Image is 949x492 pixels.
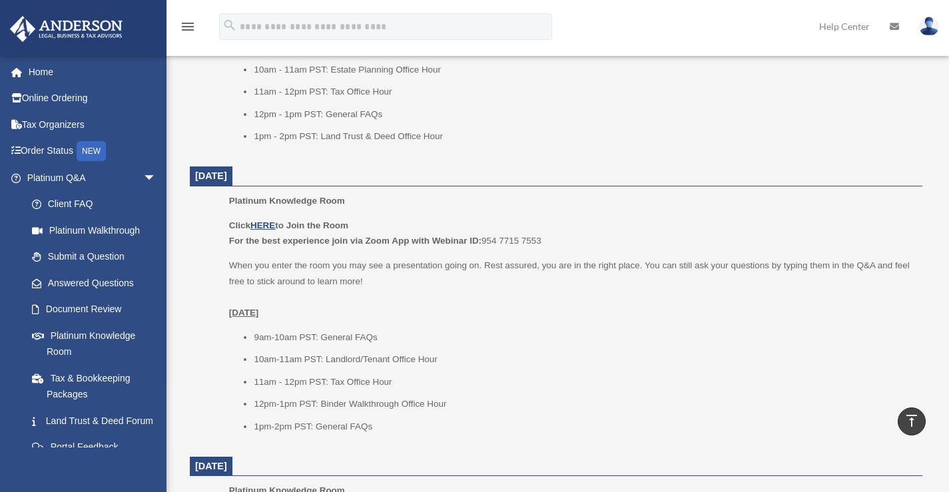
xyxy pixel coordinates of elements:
li: 11am - 12pm PST: Tax Office Hour [254,374,913,390]
span: arrow_drop_down [143,164,170,192]
li: 1pm-2pm PST: General FAQs [254,419,913,435]
b: Click to Join the Room [229,220,348,230]
a: menu [180,23,196,35]
li: 10am-11am PST: Landlord/Tenant Office Hour [254,352,913,368]
li: 12pm - 1pm PST: General FAQs [254,107,913,123]
li: 10am - 11am PST: Estate Planning Office Hour [254,62,913,78]
p: 954 7715 7553 [229,218,913,249]
a: vertical_align_top [898,407,926,435]
i: search [222,18,237,33]
a: Land Trust & Deed Forum [19,407,176,434]
img: User Pic [919,17,939,36]
a: Submit a Question [19,244,176,270]
span: Platinum Knowledge Room [229,196,345,206]
i: menu [180,19,196,35]
li: 11am - 12pm PST: Tax Office Hour [254,84,913,100]
a: Platinum Knowledge Room [19,322,170,365]
a: Platinum Walkthrough [19,217,176,244]
a: Portal Feedback [19,434,176,461]
a: HERE [250,220,275,230]
i: vertical_align_top [904,413,920,429]
img: Anderson Advisors Platinum Portal [6,16,127,42]
a: Answered Questions [19,270,176,296]
li: 12pm-1pm PST: Binder Walkthrough Office Hour [254,396,913,412]
b: For the best experience join via Zoom App with Webinar ID: [229,236,481,246]
p: When you enter the room you may see a presentation going on. Rest assured, you are in the right p... [229,258,913,320]
a: Client FAQ [19,191,176,218]
a: Platinum Q&Aarrow_drop_down [9,164,176,191]
a: Order StatusNEW [9,138,176,165]
li: 1pm - 2pm PST: Land Trust & Deed Office Hour [254,128,913,144]
span: [DATE] [195,461,227,471]
a: Tax Organizers [9,111,176,138]
a: Home [9,59,176,85]
a: Document Review [19,296,176,323]
span: [DATE] [195,170,227,181]
li: 9am-10am PST: General FAQs [254,330,913,346]
a: Online Ordering [9,85,176,112]
div: NEW [77,141,106,161]
u: [DATE] [229,308,259,318]
a: Tax & Bookkeeping Packages [19,365,176,407]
